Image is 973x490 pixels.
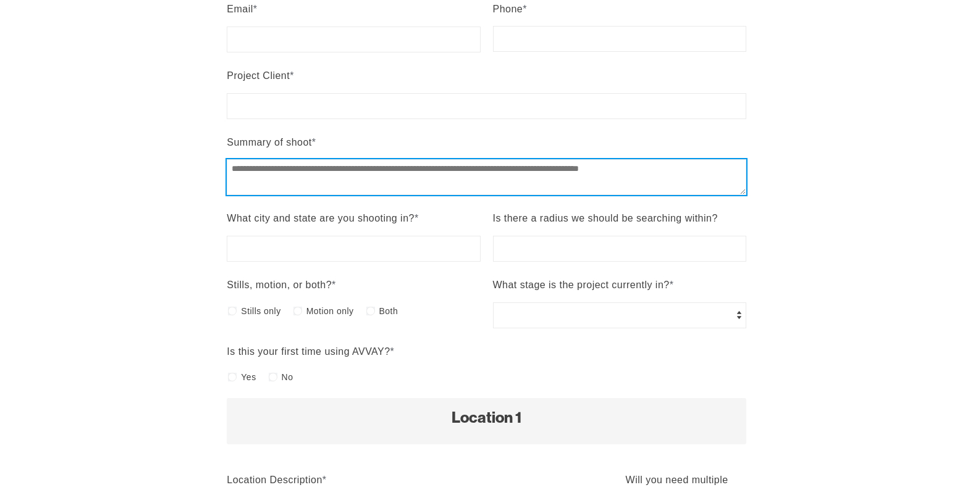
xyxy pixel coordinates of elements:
[228,307,237,315] input: Stills only
[227,280,332,290] span: Stills, motion, or both?
[379,302,398,320] span: Both
[239,410,733,426] h2: Location 1
[493,26,746,52] input: Phone*
[227,93,746,119] input: Project Client*
[493,280,670,290] span: What stage is the project currently in?
[227,137,311,147] span: Summary of shoot
[227,346,390,357] span: Is this your first time using AVVAY?
[227,27,480,52] input: Email*
[269,373,277,381] input: No
[493,213,718,223] span: Is there a radius we should be searching within?
[293,307,302,315] input: Motion only
[366,307,375,315] input: Both
[241,368,256,386] span: Yes
[282,368,293,386] span: No
[227,159,746,195] textarea: Summary of shoot*
[241,302,280,320] span: Stills only
[227,236,480,262] input: What city and state are you shooting in?*
[306,302,354,320] span: Motion only
[227,4,253,14] span: Email
[227,70,290,81] span: Project Client
[228,373,237,381] input: Yes
[493,236,746,262] input: Is there a radius we should be searching within?
[493,4,523,14] span: Phone
[227,213,415,223] span: What city and state are you shooting in?
[227,475,322,485] span: Location Description
[493,302,746,328] select: What stage is the project currently in?*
